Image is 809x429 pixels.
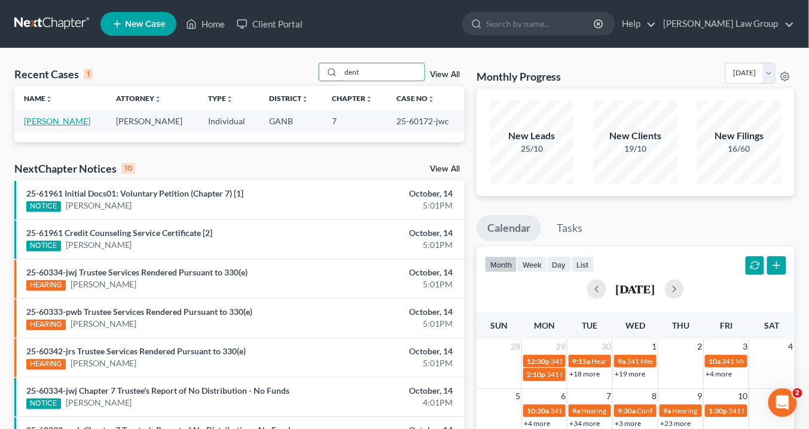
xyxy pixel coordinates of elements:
a: [PERSON_NAME] [66,200,132,212]
div: 10 [121,163,135,174]
div: October, 14 [319,385,453,397]
span: 2 [793,388,802,398]
a: Nameunfold_more [24,94,53,103]
span: 9 [696,389,703,403]
div: Recent Cases [14,67,93,81]
div: New Clients [594,129,677,143]
span: Sun [490,320,508,330]
span: 12:30p [527,357,549,366]
span: Thu [672,320,689,330]
a: [PERSON_NAME] [24,116,90,126]
a: Typeunfold_more [208,94,233,103]
button: week [517,256,547,272]
span: 10:30a [527,406,549,415]
div: 5:01PM [319,318,453,330]
a: [PERSON_NAME] [66,239,132,251]
a: +18 more [569,369,600,378]
div: 19/10 [594,143,677,155]
div: HEARING [26,320,66,330]
div: 16/60 [697,143,781,155]
div: 4:01PM [319,397,453,409]
span: 9:15a [572,357,590,366]
a: Home [180,13,231,35]
span: 341 Meeting for [PERSON_NAME] [550,406,658,415]
h3: Monthly Progress [477,69,561,84]
span: 9:30a [618,406,636,415]
span: 341 Meeting for [PERSON_NAME] [547,370,654,379]
span: 9a [663,406,671,415]
a: Calendar [477,215,541,241]
div: October, 14 [319,306,453,318]
span: Tue [582,320,598,330]
td: Individual [199,110,259,132]
span: 5 [514,389,521,403]
a: Case Nounfold_more [396,94,435,103]
span: 8 [651,389,658,403]
h2: [DATE] [616,283,655,295]
span: 29 [555,339,567,354]
a: Chapterunfold_more [332,94,373,103]
input: Search by name... [486,13,596,35]
a: [PERSON_NAME] Law Group [657,13,794,35]
div: HEARING [26,359,66,370]
span: Sat [764,320,779,330]
span: 7 [605,389,612,403]
a: [PERSON_NAME] [66,397,132,409]
a: View All [430,165,460,173]
a: [PERSON_NAME] [71,278,137,290]
div: 5:01PM [319,239,453,251]
a: +3 more [615,419,641,428]
span: 341 Meeting for [PERSON_NAME] [627,357,734,366]
a: 25-61961 Credit Counseling Service Certificate [2] [26,228,212,238]
div: October, 14 [319,266,453,278]
div: October, 14 [319,227,453,239]
a: +19 more [615,369,645,378]
a: Client Portal [231,13,309,35]
i: unfold_more [45,96,53,103]
span: New Case [125,20,165,29]
a: +4 more [706,369,732,378]
a: View All [430,71,460,79]
div: NextChapter Notices [14,161,135,176]
div: NOTICE [26,399,61,409]
i: unfold_more [226,96,233,103]
button: month [485,256,517,272]
div: NOTICE [26,241,61,252]
span: 9a [618,357,625,366]
a: 25-60342-jrs Trustee Services Rendered Pursuant to 330(e) [26,346,246,356]
button: list [572,256,594,272]
span: Hearing for [PERSON_NAME] [581,406,674,415]
iframe: Intercom live chat [768,388,797,417]
a: 25-60334-jwj Trustee Services Rendered Pursuant to 330(e) [26,267,248,277]
i: unfold_more [428,96,435,103]
div: NOTICE [26,201,61,212]
input: Search by name... [341,63,425,81]
span: 1:30p [709,406,727,415]
div: New Filings [697,129,781,143]
a: Help [616,13,656,35]
div: October, 14 [319,188,453,200]
span: Fri [720,320,732,330]
a: 25-61961 Initial Docs01: Voluntary Petition (Chapter 7) [1] [26,188,243,198]
span: 6 [560,389,567,403]
div: New Leads [490,129,574,143]
i: unfold_more [301,96,309,103]
td: 7 [323,110,387,132]
span: Hearing for [PERSON_NAME] [591,357,685,366]
span: 1 [651,339,658,354]
a: 25-60333-pwb Trustee Services Rendered Pursuant to 330(e) [26,307,252,317]
span: 4 [787,339,795,354]
a: +34 more [569,419,600,428]
div: 5:01PM [319,278,453,290]
a: [PERSON_NAME] [71,318,137,330]
div: HEARING [26,280,66,291]
td: 25-60172-jwc [387,110,464,132]
i: unfold_more [154,96,161,103]
span: 30 [600,339,612,354]
span: 9a [572,406,580,415]
td: GANB [260,110,323,132]
div: 5:01PM [319,357,453,369]
span: 2:10p [527,370,545,379]
span: 341 Meeting for [PERSON_NAME][US_STATE] [551,357,695,366]
span: 28 [509,339,521,354]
